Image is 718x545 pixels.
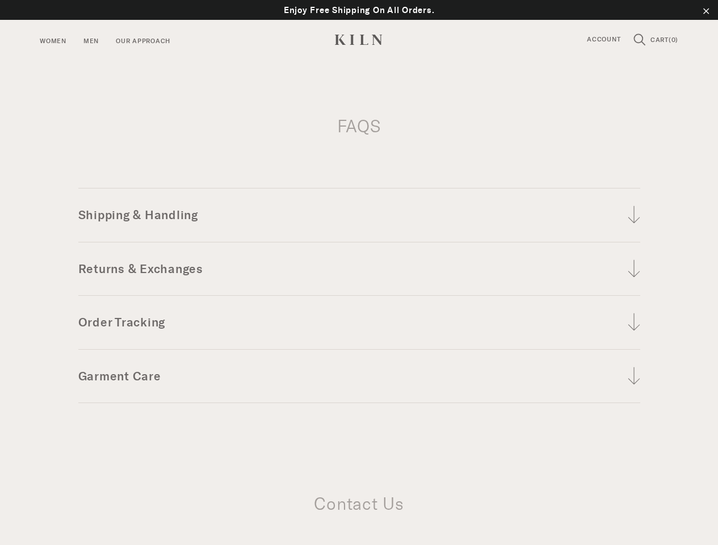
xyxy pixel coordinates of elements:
[78,188,640,242] span: Shipping & Handling
[578,35,629,45] a: Account
[78,71,640,182] h2: FAQS
[83,36,99,47] a: Men
[11,3,707,17] p: Enjoy Free Shipping On All Orders.
[116,36,170,47] a: Our Approach
[78,349,640,403] span: Garment Care
[671,36,676,44] span: 0
[650,36,671,44] span: CART(
[40,36,66,47] a: Women
[650,37,678,44] a: CART(0)
[78,242,640,296] span: Returns & Exchanges
[675,36,678,44] span: )
[78,295,640,349] span: Order Tracking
